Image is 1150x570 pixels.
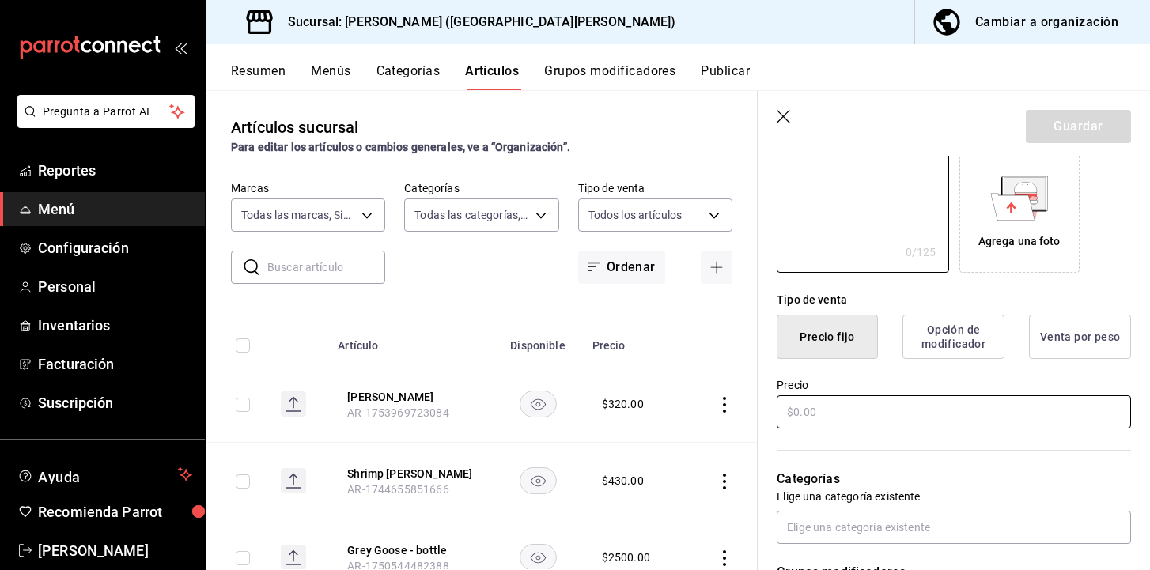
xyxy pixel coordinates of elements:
[311,63,350,90] button: Menús
[544,63,675,90] button: Grupos modificadores
[701,63,750,90] button: Publicar
[906,244,936,260] div: 0 /125
[38,276,192,297] span: Personal
[717,550,732,566] button: actions
[347,483,448,496] span: AR-1744655851666
[11,115,195,131] a: Pregunta a Parrot AI
[717,474,732,489] button: actions
[38,465,172,484] span: Ayuda
[231,115,358,139] div: Artículos sucursal
[38,160,192,181] span: Reportes
[777,470,1131,489] p: Categorías
[347,406,448,419] span: AR-1753969723084
[602,473,644,489] div: $ 430.00
[38,353,192,375] span: Facturación
[602,396,644,412] div: $ 320.00
[404,183,558,194] label: Categorías
[975,11,1118,33] div: Cambiar a organización
[347,466,474,481] button: edit-product-location
[174,41,187,54] button: open_drawer_menu
[520,467,557,494] button: availability-product
[777,315,878,359] button: Precio fijo
[231,63,286,90] button: Resumen
[1029,315,1131,359] button: Venta por peso
[588,207,683,223] span: Todos los artículos
[38,198,192,220] span: Menú
[43,104,170,120] span: Pregunta a Parrot AI
[963,157,1076,269] div: Agrega una foto
[328,315,493,366] th: Artículo
[17,95,195,128] button: Pregunta a Parrot AI
[578,183,732,194] label: Tipo de venta
[275,13,675,32] h3: Sucursal: [PERSON_NAME] ([GEOGRAPHIC_DATA][PERSON_NAME])
[777,511,1131,544] input: Elige una categoría existente
[231,63,1150,90] div: navigation tabs
[38,392,192,413] span: Suscripción
[978,233,1061,250] div: Agrega una foto
[493,315,582,366] th: Disponible
[777,489,1131,504] p: Elige una categoría existente
[231,183,385,194] label: Marcas
[583,315,686,366] th: Precio
[376,63,441,90] button: Categorías
[717,397,732,413] button: actions
[347,389,474,405] button: edit-product-location
[38,237,192,259] span: Configuración
[38,501,192,523] span: Recomienda Parrot
[38,540,192,561] span: [PERSON_NAME]
[602,549,650,565] div: $ 2500.00
[777,379,1131,391] label: Precio
[902,315,1004,359] button: Opción de modificador
[578,251,665,284] button: Ordenar
[241,207,356,223] span: Todas las marcas, Sin marca
[347,542,474,558] button: edit-product-location
[520,391,557,417] button: availability-product
[777,292,1131,308] div: Tipo de venta
[465,63,519,90] button: Artículos
[777,395,1131,428] input: $0.00
[231,141,570,153] strong: Para editar los artículos o cambios generales, ve a “Organización”.
[414,207,529,223] span: Todas las categorías, Sin categoría
[38,315,192,336] span: Inventarios
[267,251,385,283] input: Buscar artículo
